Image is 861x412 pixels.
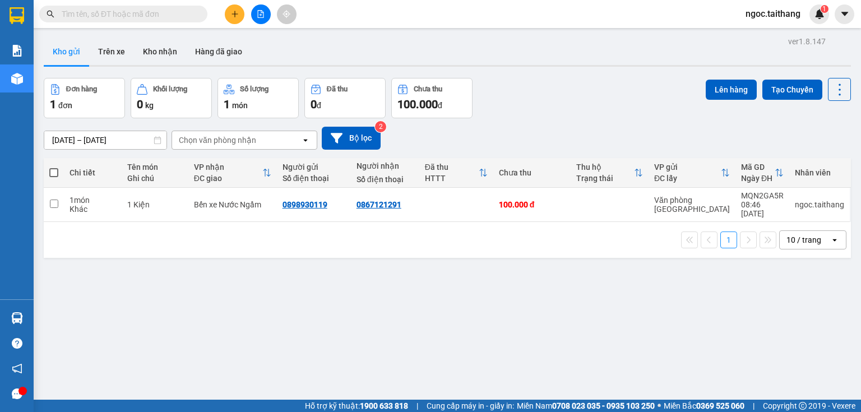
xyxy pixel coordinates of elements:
[425,174,479,183] div: HTTT
[44,131,166,149] input: Select a date range.
[62,8,194,20] input: Tìm tên, số ĐT hoặc mã đơn
[137,98,143,111] span: 0
[10,7,24,24] img: logo-vxr
[737,7,809,21] span: ngoc.taithang
[311,98,317,111] span: 0
[786,234,821,246] div: 10 / trang
[576,174,634,183] div: Trạng thái
[47,10,54,18] span: search
[12,363,22,374] span: notification
[283,163,345,172] div: Người gửi
[89,38,134,65] button: Trên xe
[840,9,850,19] span: caret-down
[438,101,442,110] span: đ
[131,78,212,118] button: Khối lượng0kg
[70,205,116,214] div: Khác
[251,4,271,24] button: file-add
[753,400,754,412] span: |
[11,312,23,324] img: warehouse-icon
[127,200,183,209] div: 1 Kiện
[50,98,56,111] span: 1
[741,200,784,218] div: 08:46 [DATE]
[301,136,310,145] svg: open
[720,232,737,248] button: 1
[58,101,72,110] span: đơn
[12,388,22,399] span: message
[654,196,730,214] div: Văn phòng [GEOGRAPHIC_DATA]
[232,101,248,110] span: món
[741,191,784,200] div: MQN2GA5R
[194,174,262,183] div: ĐC giao
[179,135,256,146] div: Chọn văn phòng nhận
[830,235,839,244] svg: open
[741,163,775,172] div: Mã GD
[357,200,401,209] div: 0867121291
[649,158,735,188] th: Toggle SortBy
[224,98,230,111] span: 1
[194,163,262,172] div: VP nhận
[517,400,655,412] span: Miền Nam
[70,196,116,205] div: 1 món
[821,5,828,13] sup: 1
[360,401,408,410] strong: 1900 633 818
[11,45,23,57] img: solution-icon
[814,9,825,19] img: icon-new-feature
[194,200,271,209] div: Bến xe Nước Ngầm
[283,174,345,183] div: Số điện thoại
[231,10,239,18] span: plus
[735,158,789,188] th: Toggle SortBy
[552,401,655,410] strong: 0708 023 035 - 0935 103 250
[425,163,479,172] div: Đã thu
[322,127,381,150] button: Bộ lọc
[305,400,408,412] span: Hỗ trợ kỹ thuật:
[127,174,183,183] div: Ghi chú
[658,404,661,408] span: ⚪️
[654,163,721,172] div: VP gửi
[696,401,744,410] strong: 0369 525 060
[795,200,844,209] div: ngoc.taithang
[654,174,721,183] div: ĐC lấy
[397,98,438,111] span: 100.000
[304,78,386,118] button: Đã thu0đ
[741,174,775,183] div: Ngày ĐH
[327,85,348,93] div: Đã thu
[576,163,634,172] div: Thu hộ
[70,168,116,177] div: Chi tiết
[419,158,493,188] th: Toggle SortBy
[277,4,297,24] button: aim
[134,38,186,65] button: Kho nhận
[44,78,125,118] button: Đơn hàng1đơn
[414,85,442,93] div: Chưa thu
[240,85,269,93] div: Số lượng
[799,402,807,410] span: copyright
[835,4,854,24] button: caret-down
[317,101,321,110] span: đ
[788,35,826,48] div: ver 1.8.147
[357,161,414,170] div: Người nhận
[257,10,265,18] span: file-add
[11,73,23,85] img: warehouse-icon
[664,400,744,412] span: Miền Bắc
[66,85,97,93] div: Đơn hàng
[153,85,187,93] div: Khối lượng
[571,158,649,188] th: Toggle SortBy
[283,200,327,209] div: 0898930119
[706,80,757,100] button: Lên hàng
[499,200,566,209] div: 100.000 đ
[217,78,299,118] button: Số lượng1món
[762,80,822,100] button: Tạo Chuyến
[416,400,418,412] span: |
[357,175,414,184] div: Số điện thoại
[795,168,844,177] div: Nhân viên
[44,38,89,65] button: Kho gửi
[391,78,473,118] button: Chưa thu100.000đ
[186,38,251,65] button: Hàng đã giao
[375,121,386,132] sup: 2
[188,158,277,188] th: Toggle SortBy
[499,168,566,177] div: Chưa thu
[427,400,514,412] span: Cung cấp máy in - giấy in:
[12,338,22,349] span: question-circle
[283,10,290,18] span: aim
[225,4,244,24] button: plus
[822,5,826,13] span: 1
